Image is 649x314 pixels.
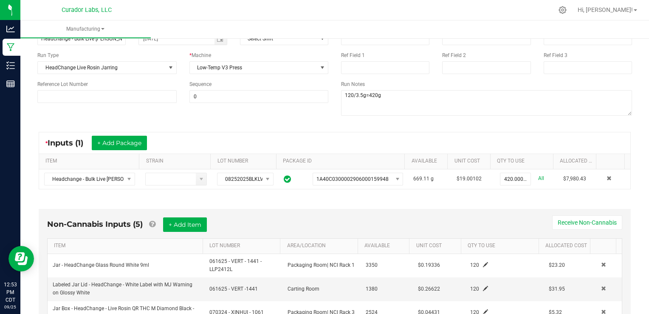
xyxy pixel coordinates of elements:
[53,262,149,268] span: Jar - HeadChange Glass Round White 9ml
[54,243,199,249] a: ITEMSortable
[45,158,136,165] a: ITEMSortable
[139,33,214,45] input: Date
[20,20,151,38] a: Manufacturing
[288,262,355,268] span: Packaging Room
[217,158,273,165] a: LOT NUMBERSortable
[470,286,479,292] span: 120
[578,6,633,13] span: Hi, [PERSON_NAME]!
[209,286,258,292] span: 061625 - VERT -1441
[240,32,328,45] span: NO DATA FOUND
[163,217,207,232] button: + Add Item
[341,81,365,87] span: Run Notes
[38,62,166,74] span: HeadChange Live Rosin Jarring
[283,158,401,165] a: PACKAGE IDSortable
[287,243,355,249] a: AREA/LOCATIONSortable
[6,43,15,51] inline-svg: Manufacturing
[53,282,192,296] span: Labeled Jar Lid - HeadChange - White Label with MJ Warning on Glossy White
[431,176,434,182] span: g
[192,52,211,58] span: Machine
[544,52,567,58] span: Ref Field 3
[6,80,15,88] inline-svg: Reports
[37,51,59,59] span: Run Type
[217,173,262,185] span: 08252025BLKLVRSNBLNDPPBRGR
[442,52,466,58] span: Ref Field 2
[549,262,565,268] span: $23.20
[316,176,389,182] span: 1A40C0300002906000159948
[418,262,440,268] span: $0.19336
[497,158,550,165] a: QTY TO USESortable
[4,281,17,304] p: 12:53 PM CDT
[288,286,319,292] span: Carting Room
[209,243,277,249] a: LOT NUMBERSortable
[418,286,440,292] span: $0.26622
[189,81,212,87] span: Sequence
[549,286,565,292] span: $31.95
[4,304,17,310] p: 09/25
[48,138,92,148] span: Inputs (1)
[149,220,155,229] a: Add Non-Cannabis items that were also consumed in the run (e.g. gloves and packaging); Also add N...
[560,158,593,165] a: Allocated CostSortable
[552,215,622,230] button: Receive Non-Cannabis
[284,174,291,184] span: In Sync
[416,243,458,249] a: Unit CostSortable
[6,61,15,70] inline-svg: Inventory
[366,286,378,292] span: 1380
[468,243,535,249] a: QTY TO USESortable
[557,6,568,14] div: Manage settings
[341,52,365,58] span: Ref Field 1
[146,158,207,165] a: STRAINSortable
[366,262,378,268] span: 3350
[214,33,227,45] span: Toggle calendar
[538,173,544,184] a: All
[454,158,487,165] a: Unit CostSortable
[47,220,143,229] span: Non-Cannabis Inputs (5)
[597,243,613,249] a: Sortable
[545,243,587,249] a: Allocated CostSortable
[6,25,15,33] inline-svg: Analytics
[364,243,406,249] a: AVAILABLESortable
[209,258,262,272] span: 061625 - VERT - 1441 - LLP2412L
[92,136,147,150] button: + Add Package
[603,158,621,165] a: Sortable
[190,62,318,74] span: Low-Temp V3 Press
[20,26,151,33] span: Manufacturing
[45,173,124,185] span: Headchange - Bulk Live [PERSON_NAME] Burger
[327,262,355,268] span: | NCI Rack 1
[563,176,586,182] span: $7,980.43
[413,176,429,182] span: 669.11
[457,176,482,182] span: $19.00102
[240,33,317,45] span: Select Shift
[8,246,34,271] iframe: Resource center
[412,158,444,165] a: AVAILABLESortable
[44,173,135,186] span: NO DATA FOUND
[37,81,88,87] span: Reference Lot Number
[62,6,112,14] span: Curador Labs, LLC
[470,262,479,268] span: 120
